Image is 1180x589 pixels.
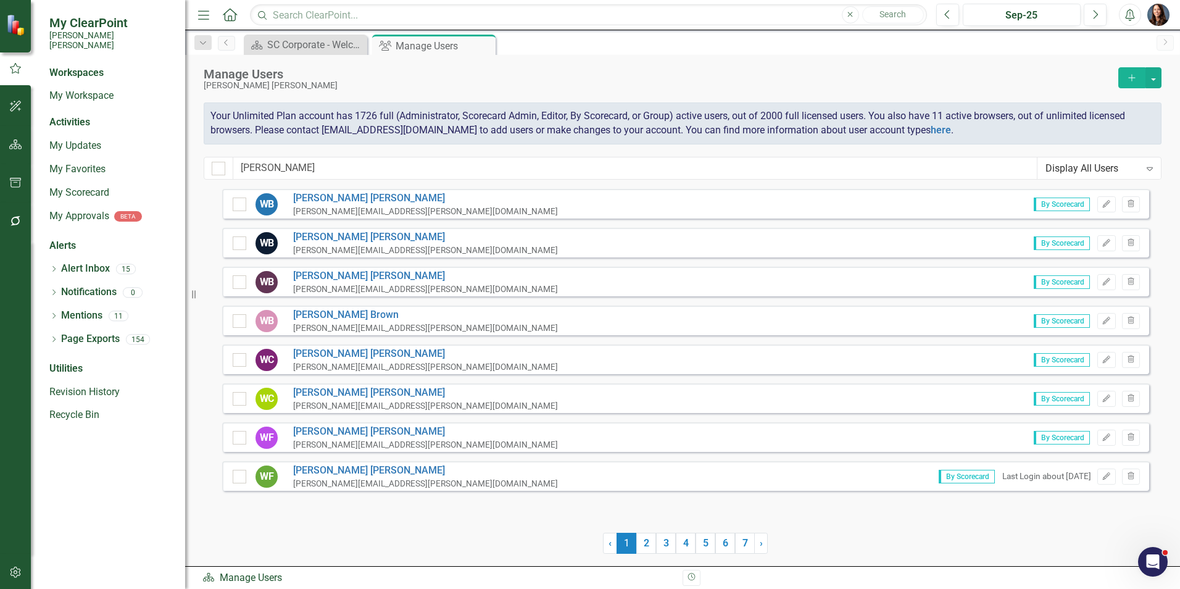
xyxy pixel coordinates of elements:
div: Manage Users [396,38,492,54]
small: [PERSON_NAME] [PERSON_NAME] [49,30,173,51]
a: 6 [715,533,735,554]
button: Sep-25 [963,4,1081,26]
div: WB [256,232,278,254]
div: WF [256,466,278,488]
span: Search [879,9,906,19]
a: Page Exports [61,332,120,346]
span: › [760,537,763,549]
a: 2 [636,533,656,554]
div: Last Login about [DATE] [1002,470,1091,482]
div: [PERSON_NAME][EMAIL_ADDRESS][PERSON_NAME][DOMAIN_NAME] [293,361,558,373]
div: SC Corporate - Welcome to ClearPoint [267,37,364,52]
span: By Scorecard [1034,431,1090,445]
a: [PERSON_NAME] [PERSON_NAME] [293,269,558,283]
a: Notifications [61,285,117,299]
a: My Workspace [49,89,173,103]
div: WC [256,349,278,371]
a: 3 [656,533,676,554]
iframe: Intercom live chat [1138,547,1168,577]
div: [PERSON_NAME] [PERSON_NAME] [204,81,1112,90]
a: [PERSON_NAME] Brown [293,308,558,322]
span: By Scorecard [1034,275,1090,289]
div: WB [256,193,278,215]
div: [PERSON_NAME][EMAIL_ADDRESS][PERSON_NAME][DOMAIN_NAME] [293,478,558,490]
a: [PERSON_NAME] [PERSON_NAME] [293,230,558,244]
div: Display All Users [1045,161,1140,175]
a: My Favorites [49,162,173,177]
span: By Scorecard [939,470,995,483]
div: 11 [109,311,128,321]
div: [PERSON_NAME][EMAIL_ADDRESS][PERSON_NAME][DOMAIN_NAME] [293,244,558,256]
div: 154 [126,334,150,345]
div: [PERSON_NAME][EMAIL_ADDRESS][PERSON_NAME][DOMAIN_NAME] [293,322,558,334]
input: Filter Users... [233,157,1037,180]
div: Activities [49,115,173,130]
div: 15 [116,264,136,274]
a: 7 [735,533,755,554]
span: 1 [617,533,636,554]
span: By Scorecard [1034,236,1090,250]
input: Search ClearPoint... [250,4,927,26]
span: Your Unlimited Plan account has 1726 full (Administrator, Scorecard Admin, Editor, By Scorecard, ... [210,110,1125,136]
span: By Scorecard [1034,392,1090,406]
a: [PERSON_NAME] [PERSON_NAME] [293,425,558,439]
div: Manage Users [202,571,673,585]
div: [PERSON_NAME][EMAIL_ADDRESS][PERSON_NAME][DOMAIN_NAME] [293,439,558,451]
div: Alerts [49,239,173,253]
div: [PERSON_NAME][EMAIL_ADDRESS][PERSON_NAME][DOMAIN_NAME] [293,283,558,295]
button: Search [862,6,924,23]
img: ClearPoint Strategy [6,14,28,35]
a: 4 [676,533,696,554]
div: [PERSON_NAME][EMAIL_ADDRESS][PERSON_NAME][DOMAIN_NAME] [293,206,558,217]
div: Workspaces [49,66,104,80]
div: 0 [123,287,143,298]
a: SC Corporate - Welcome to ClearPoint [247,37,364,52]
span: My ClearPoint [49,15,173,30]
a: My Scorecard [49,186,173,200]
div: WC [256,388,278,410]
div: BETA [114,211,142,222]
span: By Scorecard [1034,198,1090,211]
span: ‹ [609,537,612,549]
a: 5 [696,533,715,554]
a: [PERSON_NAME] [PERSON_NAME] [293,191,558,206]
div: [PERSON_NAME][EMAIL_ADDRESS][PERSON_NAME][DOMAIN_NAME] [293,400,558,412]
a: My Approvals [49,209,109,223]
a: Recycle Bin [49,408,173,422]
span: By Scorecard [1034,314,1090,328]
a: here [931,124,951,136]
div: Manage Users [204,67,1112,81]
div: WB [256,271,278,293]
div: WB [256,310,278,332]
a: My Updates [49,139,173,153]
img: Tami Griswold [1147,4,1170,26]
a: [PERSON_NAME] [PERSON_NAME] [293,347,558,361]
a: [PERSON_NAME] [PERSON_NAME] [293,386,558,400]
span: By Scorecard [1034,353,1090,367]
div: Utilities [49,362,173,376]
a: Mentions [61,309,102,323]
div: WF [256,427,278,449]
a: [PERSON_NAME] [PERSON_NAME] [293,464,558,478]
a: Alert Inbox [61,262,110,276]
div: Sep-25 [967,8,1076,23]
a: Revision History [49,385,173,399]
